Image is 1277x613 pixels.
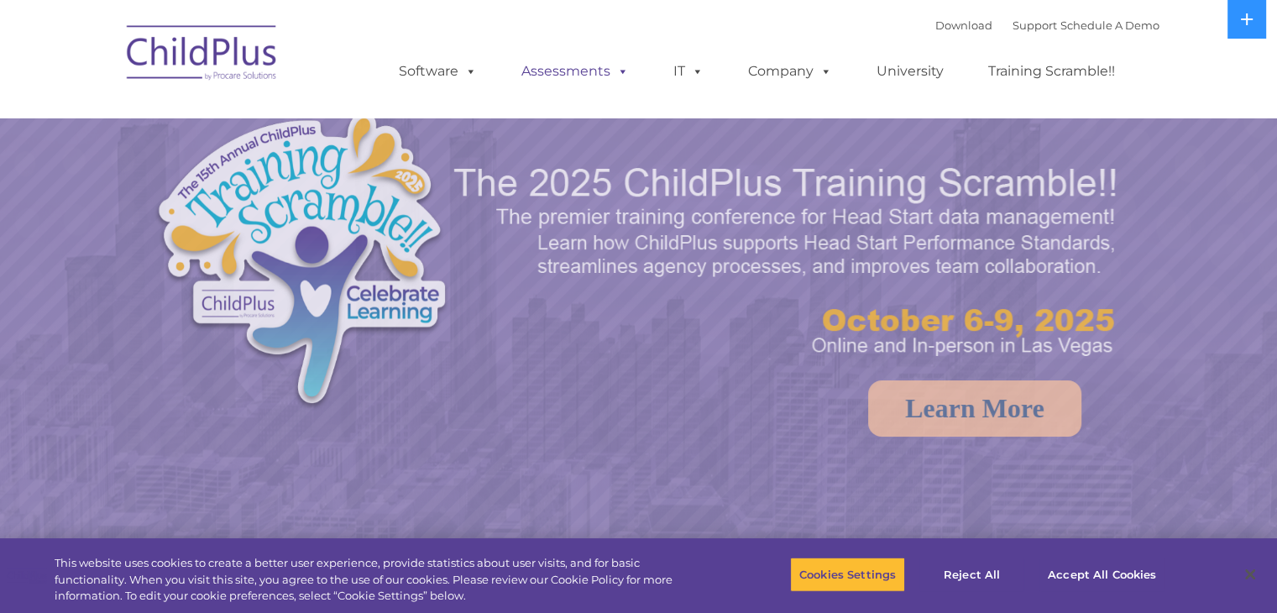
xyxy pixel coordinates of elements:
a: IT [657,55,720,88]
a: Company [731,55,849,88]
a: Software [382,55,494,88]
a: Support [1013,18,1057,32]
a: Learn More [868,380,1081,437]
a: Download [935,18,992,32]
button: Reject All [919,557,1024,592]
a: Assessments [505,55,646,88]
div: This website uses cookies to create a better user experience, provide statistics about user visit... [55,555,703,605]
button: Close [1232,556,1269,593]
a: Training Scramble!! [971,55,1132,88]
button: Cookies Settings [790,557,905,592]
font: | [935,18,1159,32]
button: Accept All Cookies [1039,557,1165,592]
img: ChildPlus by Procare Solutions [118,13,286,97]
a: Schedule A Demo [1060,18,1159,32]
a: University [860,55,960,88]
